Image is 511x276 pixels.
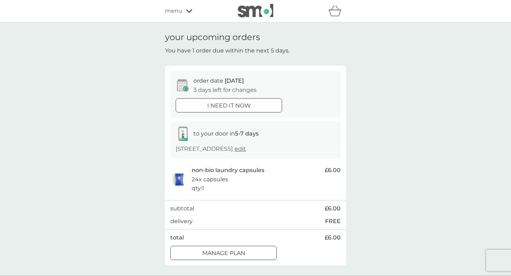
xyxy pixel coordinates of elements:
p: 24x capsules [192,175,228,184]
div: basket [328,4,346,18]
button: i need it now [176,98,282,112]
p: total [170,233,184,242]
span: [DATE] [225,77,244,84]
p: [STREET_ADDRESS] [176,144,246,154]
p: Manage plan [202,249,245,258]
p: You have 1 order due within the next 5 days. [165,46,290,55]
p: order date [193,76,244,85]
p: i need it now [207,101,251,110]
a: edit [235,145,246,152]
p: 3 days left for changes [193,85,257,95]
button: Manage plan [170,246,277,260]
span: to your door in [193,130,259,137]
strong: 5-7 days [235,130,259,137]
span: menu [165,6,182,16]
p: qty : 1 [192,184,204,193]
img: smol [238,4,273,17]
span: £6.00 [325,233,341,242]
span: £6.00 [325,166,341,175]
span: £6.00 [325,204,341,213]
p: delivery [170,217,193,226]
p: FREE [325,217,341,226]
h1: your upcoming orders [165,32,260,43]
p: subtotal [170,204,194,213]
p: non-bio laundry capsules [192,166,264,175]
